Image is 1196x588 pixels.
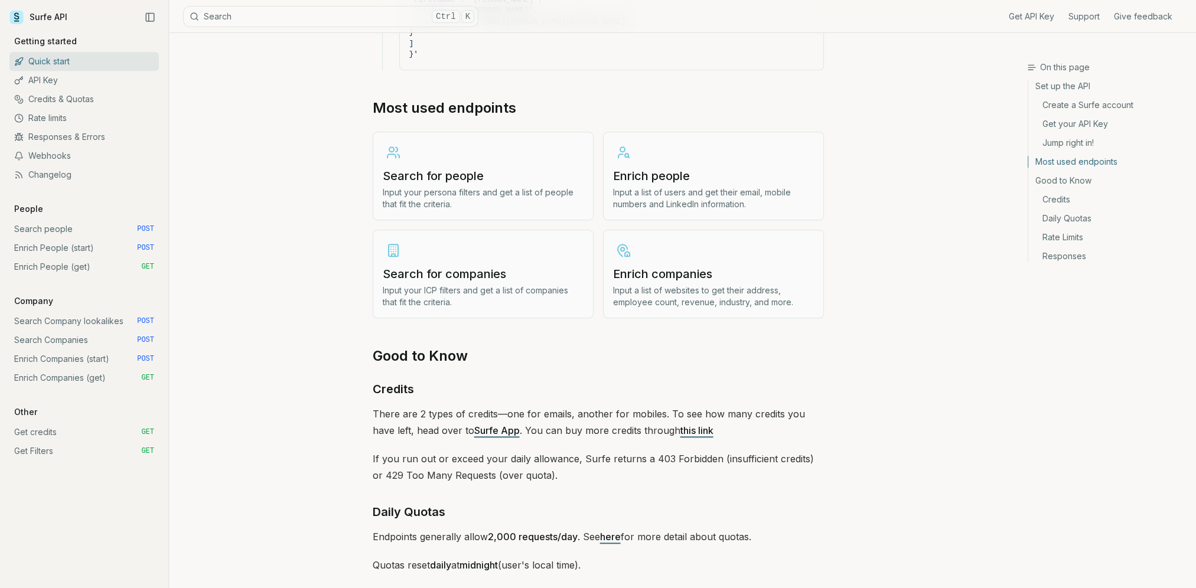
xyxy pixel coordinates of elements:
[9,109,159,128] a: Rate limits
[9,349,159,368] a: Enrich Companies (start) POST
[9,165,159,184] a: Changelog
[9,295,58,307] p: Company
[373,528,824,545] p: Endpoints generally allow . See for more detail about quotas.
[613,168,814,184] h3: Enrich people
[383,266,584,282] h3: Search for companies
[137,354,154,364] span: POST
[603,230,824,318] a: Enrich companiesInput a list of websites to get their address, employee count, revenue, industry,...
[1028,115,1187,133] a: Get your API Key
[141,373,154,383] span: GET
[600,531,621,543] a: here
[1028,133,1187,152] a: Jump right in!
[9,239,159,257] a: Enrich People (start) POST
[9,146,159,165] a: Webhooks
[1028,152,1187,171] a: Most used endpoints
[9,368,159,387] a: Enrich Companies (get) GET
[9,90,159,109] a: Credits & Quotas
[432,10,460,23] kbd: Ctrl
[373,557,824,573] p: Quotas reset at (user's local time).
[373,450,824,484] p: If you run out or exceed your daily allowance, Surfe returns a 403 Forbidden (insufficient credit...
[1028,96,1187,115] a: Create a Surfe account
[613,187,814,210] p: Input a list of users and get their email, mobile numbers and LinkedIn information.
[1028,171,1187,190] a: Good to Know
[603,132,824,220] a: Enrich peopleInput a list of users and get their email, mobile numbers and LinkedIn information.
[373,347,468,365] a: Good to Know
[9,8,67,26] a: Surfe API
[9,128,159,146] a: Responses & Errors
[373,502,445,521] a: Daily Quotas
[141,262,154,272] span: GET
[9,52,159,71] a: Quick start
[1027,61,1187,73] h3: On this page
[9,257,159,276] a: Enrich People (get) GET
[141,427,154,437] span: GET
[9,203,48,215] p: People
[409,39,414,48] span: ]
[9,312,159,331] a: Search Company lookalikes POST
[137,335,154,345] span: POST
[383,187,584,210] p: Input your persona filters and get a list of people that fit the criteria.
[373,99,516,117] a: Most used endpoints
[373,406,824,439] p: There are 2 types of credits—one for emails, another for mobiles. To see how many credits you hav...
[1009,11,1054,22] a: Get API Key
[183,6,478,27] button: SearchCtrlK
[137,243,154,253] span: POST
[613,266,814,282] h3: Enrich companies
[1028,80,1187,96] a: Set up the API
[383,168,584,184] h3: Search for people
[460,559,498,571] strong: midnight
[461,10,474,23] kbd: K
[409,50,419,58] span: }'
[613,285,814,308] p: Input a list of websites to get their address, employee count, revenue, industry, and more.
[383,285,584,308] p: Input your ICP filters and get a list of companies that fit the criteria.
[9,423,159,442] a: Get credits GET
[137,316,154,326] span: POST
[1068,11,1100,22] a: Support
[9,442,159,460] a: Get Filters GET
[430,559,451,571] strong: daily
[680,424,713,436] a: this link
[141,446,154,456] span: GET
[9,220,159,239] a: Search people POST
[1028,190,1187,209] a: Credits
[9,406,42,418] p: Other
[9,71,159,90] a: API Key
[1028,228,1187,247] a: Rate Limits
[1114,11,1172,22] a: Give feedback
[137,224,154,234] span: POST
[488,531,578,543] strong: 2,000 requests/day
[1028,209,1187,228] a: Daily Quotas
[373,380,414,398] a: Credits
[141,8,159,26] button: Collapse Sidebar
[9,331,159,349] a: Search Companies POST
[1028,247,1187,262] a: Responses
[373,132,594,220] a: Search for peopleInput your persona filters and get a list of people that fit the criteria.
[9,35,82,47] p: Getting started
[373,230,594,318] a: Search for companiesInput your ICP filters and get a list of companies that fit the criteria.
[474,424,520,436] a: Surfe App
